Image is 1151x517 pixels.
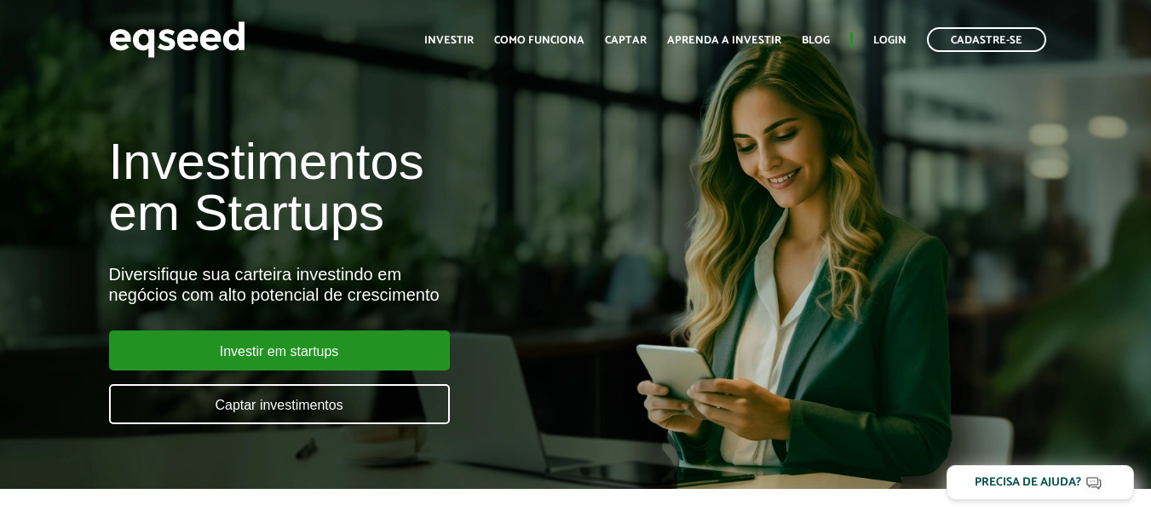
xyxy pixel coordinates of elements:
[109,330,450,371] a: Investir em startups
[109,264,659,305] div: Diversifique sua carteira investindo em negócios com alto potencial de crescimento
[494,35,584,46] a: Como funciona
[927,27,1046,52] a: Cadastre-se
[109,136,659,238] h1: Investimentos em Startups
[109,17,245,62] img: EqSeed
[873,35,906,46] a: Login
[424,35,474,46] a: Investir
[109,384,450,424] a: Captar investimentos
[802,35,830,46] a: Blog
[667,35,781,46] a: Aprenda a investir
[605,35,647,46] a: Captar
